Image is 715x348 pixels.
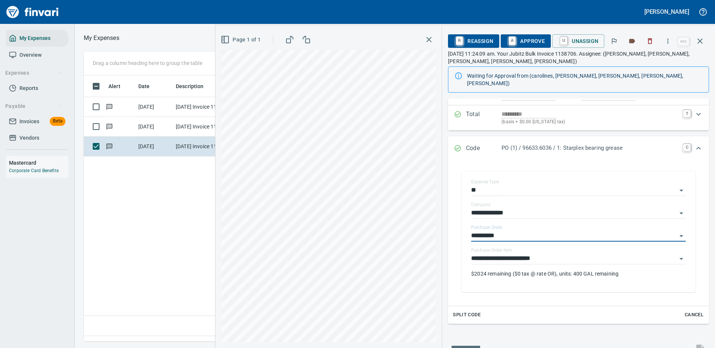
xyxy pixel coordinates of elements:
[105,144,113,149] span: Has messages
[9,168,59,173] a: Corporate Card Benefits
[644,8,689,16] h5: [PERSON_NAME]
[454,35,493,47] span: Reassign
[6,113,68,130] a: InvoicesBeta
[19,133,39,143] span: Vendors
[19,50,42,60] span: Overview
[471,225,502,230] label: Purchase Order
[451,309,482,321] button: Split Code
[676,254,687,264] button: Open
[135,137,173,156] td: [DATE]
[509,37,516,45] a: A
[176,82,204,91] span: Description
[453,311,481,319] span: Split Code
[642,33,658,49] button: Discard
[471,202,491,207] label: Company
[683,144,691,151] a: C
[467,69,703,90] div: Waiting for Approval from (carolines, [PERSON_NAME], [PERSON_NAME], [PERSON_NAME], [PERSON_NAME])
[4,3,61,21] img: Finvari
[108,82,130,91] span: Alert
[507,35,545,47] span: Approve
[5,68,62,78] span: Expenses
[176,82,214,91] span: Description
[501,118,679,126] p: (basis + $0.00 [US_STATE] tax)
[138,82,160,91] span: Date
[105,104,113,109] span: Has messages
[173,117,240,137] td: [DATE] Invoice 1139276 from Jubitz Corp - Jfs (1-10543)
[448,161,709,324] div: Expand
[50,117,65,125] span: Beta
[552,34,604,48] button: UUnassign
[173,137,240,156] td: [DATE] Invoice 1138706 from Jubitz Corp - Jfs (1-10543)
[2,66,65,80] button: Expenses
[560,37,567,45] a: U
[684,311,704,319] span: Cancel
[9,159,68,167] h6: Mastercard
[642,6,691,18] button: [PERSON_NAME]
[19,34,50,43] span: My Expenses
[219,33,264,47] button: Page 1 of 1
[471,180,499,184] label: Expense Type
[676,231,687,241] button: Open
[222,35,261,44] span: Page 1 of 1
[501,144,679,152] p: PO (1) / 96633.6036 / 1: Starplex bearing grease
[456,37,463,45] a: R
[19,117,39,126] span: Invoices
[448,105,709,130] div: Expand
[84,34,119,43] p: My Expenses
[108,82,120,91] span: Alert
[135,117,173,137] td: [DATE]
[501,34,551,48] button: AApprove
[6,80,68,97] a: Reports
[682,309,706,321] button: Cancel
[606,33,622,49] button: Flag
[471,248,512,252] label: Purchase Order Item
[173,97,240,117] td: [DATE] Invoice 1139342 from Jubitz Corp - Jfs (1-10543)
[448,34,499,48] button: RReassign
[558,35,598,47] span: Unassign
[19,84,38,93] span: Reports
[138,82,150,91] span: Date
[6,130,68,146] a: Vendors
[683,110,691,117] a: T
[448,136,709,161] div: Expand
[6,30,68,47] a: My Expenses
[676,208,687,218] button: Open
[448,50,709,65] p: [DATE] 11:24:09 am. Your Jubitz Bulk Invoice 1138706. Assignee: ([PERSON_NAME], [PERSON_NAME], [P...
[5,102,62,111] span: Payable
[466,110,501,126] p: Total
[660,33,676,49] button: More
[135,97,173,117] td: [DATE]
[678,37,689,46] a: esc
[6,47,68,63] a: Overview
[2,99,65,113] button: Payable
[676,185,687,196] button: Open
[624,33,640,49] button: Labels
[84,34,119,43] nav: breadcrumb
[676,32,709,50] span: Close invoice
[93,59,202,67] p: Drag a column heading here to group the table
[466,144,501,153] p: Code
[105,124,113,129] span: Has messages
[471,270,686,277] p: $2024 remaining ($0 tax @ rate OR), units: 400 GAL remaining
